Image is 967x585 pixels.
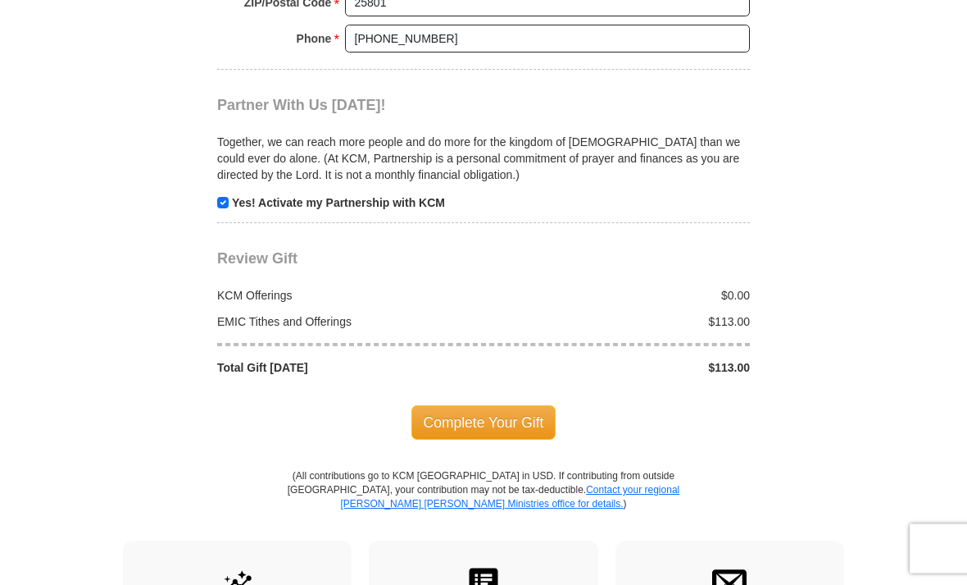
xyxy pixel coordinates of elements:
strong: Yes! Activate my Partnership with KCM [232,197,445,210]
span: Review Gift [217,251,297,267]
div: EMIC Tithes and Offerings [209,314,484,331]
p: Together, we can reach more people and do more for the kingdom of [DEMOGRAPHIC_DATA] than we coul... [217,135,750,184]
span: Partner With Us [DATE]! [217,98,386,114]
div: $0.00 [483,288,759,304]
span: Complete Your Gift [411,406,556,441]
p: (All contributions go to KCM [GEOGRAPHIC_DATA] in USD. If contributing from outside [GEOGRAPHIC_D... [287,470,680,542]
div: Total Gift [DATE] [209,360,484,377]
div: $113.00 [483,314,759,331]
div: $113.00 [483,360,759,377]
strong: Phone [297,28,332,51]
div: KCM Offerings [209,288,484,304]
